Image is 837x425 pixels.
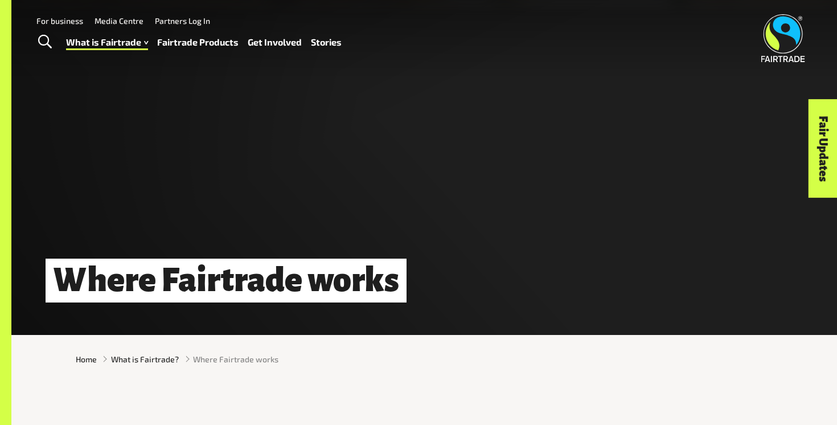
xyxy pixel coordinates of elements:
a: Media Centre [95,16,143,26]
a: Partners Log In [155,16,210,26]
a: Fairtrade Products [157,34,239,51]
a: For business [36,16,83,26]
span: Where Fairtrade works [193,353,278,365]
a: Get Involved [248,34,302,51]
a: What is Fairtrade? [111,353,179,365]
img: Fairtrade Australia New Zealand logo [761,14,805,62]
a: What is Fairtrade [66,34,148,51]
a: Toggle Search [31,28,59,56]
a: Home [76,353,97,365]
h1: Where Fairtrade works [46,259,407,303]
a: Stories [311,34,342,51]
